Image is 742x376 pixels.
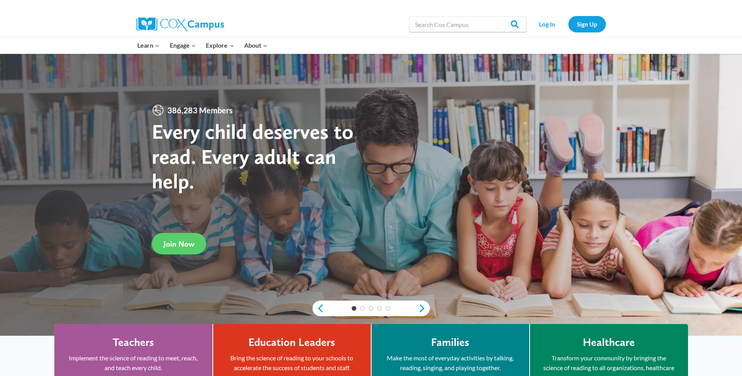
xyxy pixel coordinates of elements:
[225,353,359,373] p: Bring the science of reading to your schools to accelerate the success of students and staff.
[568,16,606,32] a: Sign Up
[206,40,234,50] span: Explore
[164,104,236,116] span: 386,283 Members
[418,304,430,313] a: next
[583,336,635,349] h4: Healthcare
[377,306,382,311] a: 4
[137,40,160,50] span: Learn
[313,304,324,313] a: previous
[431,336,469,349] h4: Families
[386,306,390,311] a: 5
[137,17,224,31] img: Cox Campus
[352,306,356,311] a: 1
[170,40,196,50] span: Engage
[152,233,206,254] a: Join Now
[530,16,564,32] a: Log In
[313,301,430,316] div: content slider buttons
[152,119,354,193] strong: Every child deserves to read. Every adult can help.
[113,336,154,349] h4: Teachers
[163,239,194,249] span: Join Now
[409,16,526,32] input: Search Cox Campus
[66,353,201,373] p: Implement the science of reading to meet, reach, and teach every child.
[383,353,517,373] p: Make the most of everyday activities by talking, reading, singing, and playing together.
[248,336,335,349] h4: Education Leaders
[369,306,374,311] a: 3
[360,306,365,311] a: 2
[244,40,268,50] span: About
[530,16,606,32] nav: Secondary Navigation
[133,37,273,54] nav: Primary Navigation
